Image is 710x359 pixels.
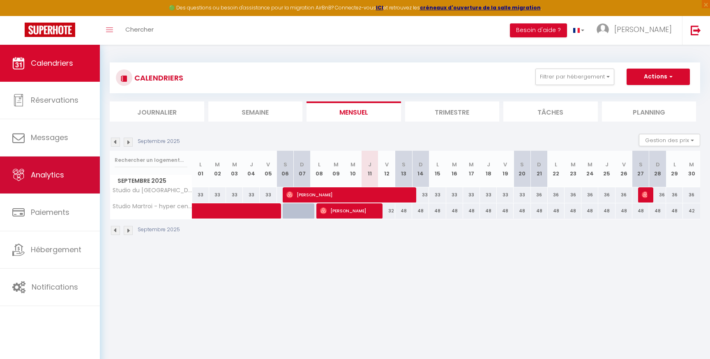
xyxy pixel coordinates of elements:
[260,151,277,187] th: 05
[510,23,567,37] button: Besoin d'aide ?
[31,207,69,217] span: Paiements
[581,187,598,203] div: 36
[320,203,376,219] span: [PERSON_NAME]
[111,187,194,193] span: Studio du [GEOGRAPHIC_DATA]
[368,161,371,168] abbr: J
[615,203,632,219] div: 48
[565,187,581,203] div: 36
[215,161,220,168] abbr: M
[666,187,683,203] div: 36
[318,161,320,168] abbr: L
[598,151,615,187] th: 25
[419,161,423,168] abbr: D
[565,151,581,187] th: 23
[514,187,530,203] div: 33
[412,187,429,203] div: 33
[649,187,666,203] div: 36
[307,101,401,122] li: Mensuel
[243,187,260,203] div: 33
[673,161,676,168] abbr: L
[555,161,557,168] abbr: L
[192,187,209,203] div: 33
[25,23,75,37] img: Super Booking
[497,151,514,187] th: 19
[350,161,355,168] abbr: M
[463,203,480,219] div: 48
[138,138,180,145] p: Septembre 2025
[429,187,446,203] div: 33
[232,161,237,168] abbr: M
[514,151,530,187] th: 20
[565,203,581,219] div: 48
[497,203,514,219] div: 48
[286,187,410,203] span: [PERSON_NAME]
[311,151,327,187] th: 08
[436,161,439,168] abbr: L
[581,151,598,187] th: 24
[642,187,648,203] span: Virginie
[226,187,243,203] div: 33
[327,151,344,187] th: 09
[402,161,406,168] abbr: S
[497,187,514,203] div: 33
[656,161,660,168] abbr: D
[260,187,277,203] div: 33
[31,58,73,68] span: Calendriers
[632,151,649,187] th: 27
[639,134,700,146] button: Gestion des prix
[537,161,541,168] abbr: D
[622,161,626,168] abbr: V
[138,226,180,234] p: Septembre 2025
[531,151,548,187] th: 21
[209,187,226,203] div: 33
[395,203,412,219] div: 48
[632,203,649,219] div: 48
[683,187,700,203] div: 36
[480,151,497,187] th: 18
[627,69,690,85] button: Actions
[31,132,68,143] span: Messages
[683,151,700,187] th: 30
[378,203,395,219] div: 32
[446,203,463,219] div: 48
[480,203,497,219] div: 48
[535,69,614,85] button: Filtrer par hébergement
[602,101,696,122] li: Planning
[208,101,303,122] li: Semaine
[531,187,548,203] div: 36
[463,151,480,187] th: 17
[110,101,204,122] li: Journalier
[294,151,311,187] th: 07
[548,203,565,219] div: 48
[334,161,339,168] abbr: M
[31,170,64,180] span: Analytics
[31,244,81,255] span: Hébergement
[376,4,383,11] strong: ICI
[452,161,457,168] abbr: M
[300,161,304,168] abbr: D
[597,23,609,36] img: ...
[32,282,78,292] span: Notifications
[412,151,429,187] th: 14
[689,161,694,168] abbr: M
[487,161,490,168] abbr: J
[639,161,643,168] abbr: S
[378,151,395,187] th: 12
[420,4,541,11] a: créneaux d'ouverture de la salle migration
[266,161,270,168] abbr: V
[243,151,260,187] th: 04
[480,187,497,203] div: 33
[571,161,576,168] abbr: M
[463,187,480,203] div: 33
[691,25,701,35] img: logout
[520,161,524,168] abbr: S
[666,151,683,187] th: 29
[649,151,666,187] th: 28
[615,187,632,203] div: 36
[125,25,154,34] span: Chercher
[514,203,530,219] div: 48
[649,203,666,219] div: 48
[192,151,209,187] th: 01
[111,203,194,209] span: Studio Martroi - hyper centre [GEOGRAPHIC_DATA]
[362,151,378,187] th: 11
